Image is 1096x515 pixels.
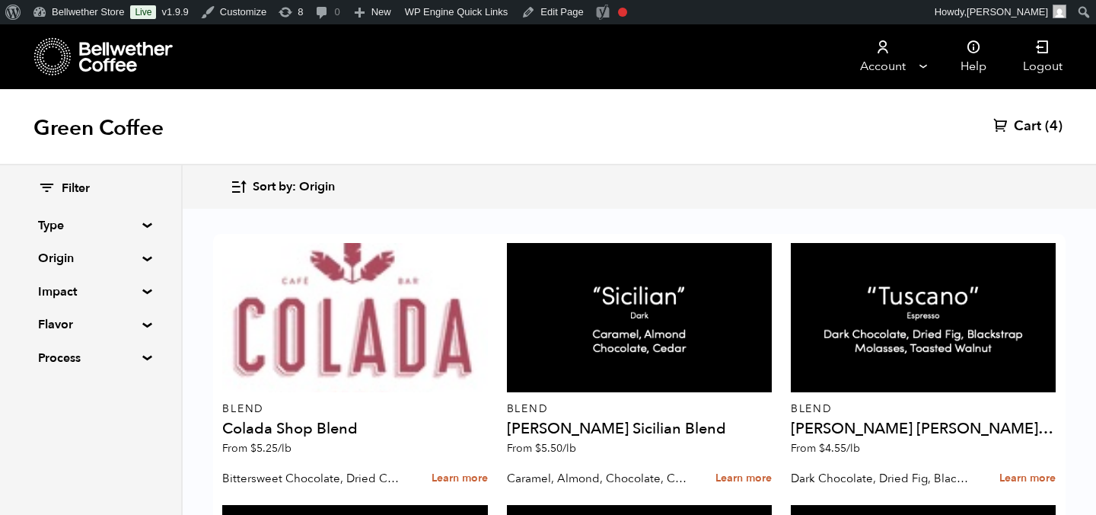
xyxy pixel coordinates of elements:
[38,315,143,334] summary: Flavor
[562,441,576,456] span: /lb
[250,441,292,456] bdi: 5.25
[715,462,772,495] a: Learn more
[819,441,825,456] span: $
[33,114,164,142] h1: Green Coffee
[1005,24,1081,89] a: Logout
[942,24,1005,89] a: Help
[38,216,143,235] summary: Type
[507,467,687,490] p: Caramel, Almond, Chocolate, Cedar
[432,462,488,495] a: Learn more
[791,404,1056,414] p: Blend
[222,441,292,456] span: From
[278,441,292,456] span: /lb
[38,283,143,301] summary: Impact
[507,404,772,414] p: Blend
[535,441,541,456] span: $
[846,441,860,456] span: /lb
[130,5,156,19] a: Live
[836,24,929,89] a: Account
[791,421,1056,437] h4: [PERSON_NAME] [PERSON_NAME] Espresso
[507,421,772,437] h4: [PERSON_NAME] Sicilian Blend
[230,169,335,205] button: Sort by: Origin
[993,117,1063,136] a: Cart (4)
[791,467,971,490] p: Dark Chocolate, Dried Fig, Blackstrap Molasses, Toasted Walnut
[38,249,143,267] summary: Origin
[999,462,1056,495] a: Learn more
[967,6,1048,18] span: [PERSON_NAME]
[819,441,860,456] bdi: 4.55
[1014,117,1041,136] span: Cart
[618,8,627,17] div: Focus keyphrase not set
[791,441,860,456] span: From
[535,441,576,456] bdi: 5.50
[222,467,403,490] p: Bittersweet Chocolate, Dried Cherry, Toasted Almond
[507,441,576,456] span: From
[38,349,143,367] summary: Process
[250,441,256,456] span: $
[222,421,487,437] h4: Colada Shop Blend
[62,181,90,197] span: Filter
[222,404,487,414] p: Blend
[253,179,335,196] span: Sort by: Origin
[1045,117,1063,136] span: (4)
